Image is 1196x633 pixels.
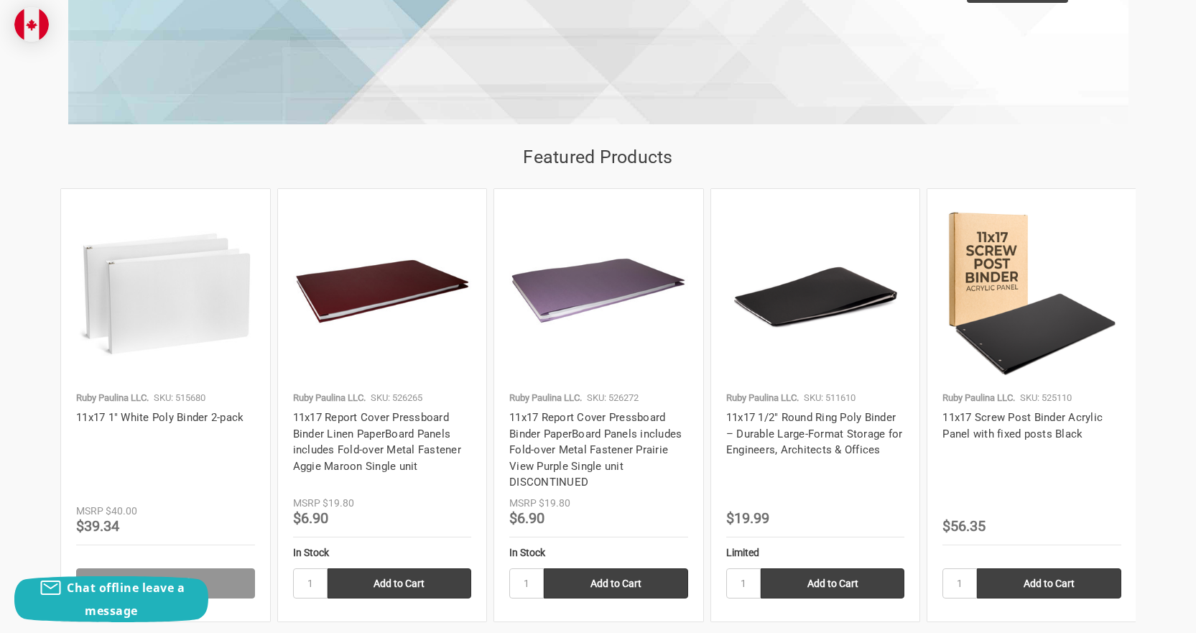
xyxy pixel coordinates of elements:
img: 11x17 Report Cover Pressboard Binder Linen PaperBoard Panels includes Fold-over Metal Fastener Ag... [293,204,472,383]
p: SKU: 526272 [587,391,639,405]
p: Ruby Paulina LLC. [726,391,799,405]
p: Ruby Paulina LLC. [942,391,1015,405]
span: $40.00 [106,505,137,517]
img: 11x17 Report Cover Pressboard Binder PaperBoard Panels includes Fold-over Metal Fastener Prairie ... [509,204,688,383]
iframe: Google Customer Reviews [1077,594,1196,633]
input: Add to Cart [544,568,688,599]
span: Chat offline leave a message [67,580,185,619]
div: In Stock [293,545,472,560]
div: Limited [726,545,905,560]
div: MSRP [76,504,103,519]
a: 11x17 Screw Post Binder Acrylic Panel with fixed posts Black [942,411,1103,440]
img: 11x17 1/2" Round Ring Poly Binder – Durable Large-Format Storage for Engineers, Architects & Offices [726,204,905,383]
span: $19.80 [323,497,354,509]
input: Add to Cart [761,568,905,599]
p: SKU: 526265 [371,391,422,405]
a: 11x17 1/2" Round Ring Poly Binder – Durable Large-Format Storage for Engineers, Architects & Offices [726,411,903,456]
img: 11x17 Screw Post Binder Acrylic Panel with fixed posts Black [942,204,1121,383]
img: duty and tax information for Canada [14,7,49,42]
input: Add to Cart [328,568,472,599]
span: $6.90 [509,509,544,527]
span: $39.34 [76,517,119,535]
div: MSRP [509,496,537,511]
span: $19.80 [539,497,570,509]
a: 11x17 Report Cover Pressboard Binder Linen PaperBoard Panels includes Fold-over Metal Fastener Ag... [293,411,461,473]
a: 11x17 Report Cover Pressboard Binder PaperBoard Panels includes Fold-over Metal Fastener Prairie ... [509,411,682,489]
h2: Featured Products [60,144,1136,171]
a: Out of stock [76,568,255,599]
p: Ruby Paulina LLC. [509,391,582,405]
img: 11x17 1" White Poly Binder 2-pack [76,204,255,383]
button: Chat offline leave a message [14,576,208,622]
p: SKU: 515680 [154,391,205,405]
div: In Stock [509,545,688,560]
p: Ruby Paulina LLC. [76,391,149,405]
span: $6.90 [293,509,328,527]
input: Add to Cart [977,568,1121,599]
p: SKU: 511610 [804,391,856,405]
p: SKU: 525110 [1020,391,1072,405]
a: 11x17 1" White Poly Binder 2-pack [76,411,244,424]
span: $19.99 [726,509,769,527]
p: Ruby Paulina LLC. [293,391,366,405]
div: MSRP [293,496,320,511]
span: $56.35 [942,517,986,535]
